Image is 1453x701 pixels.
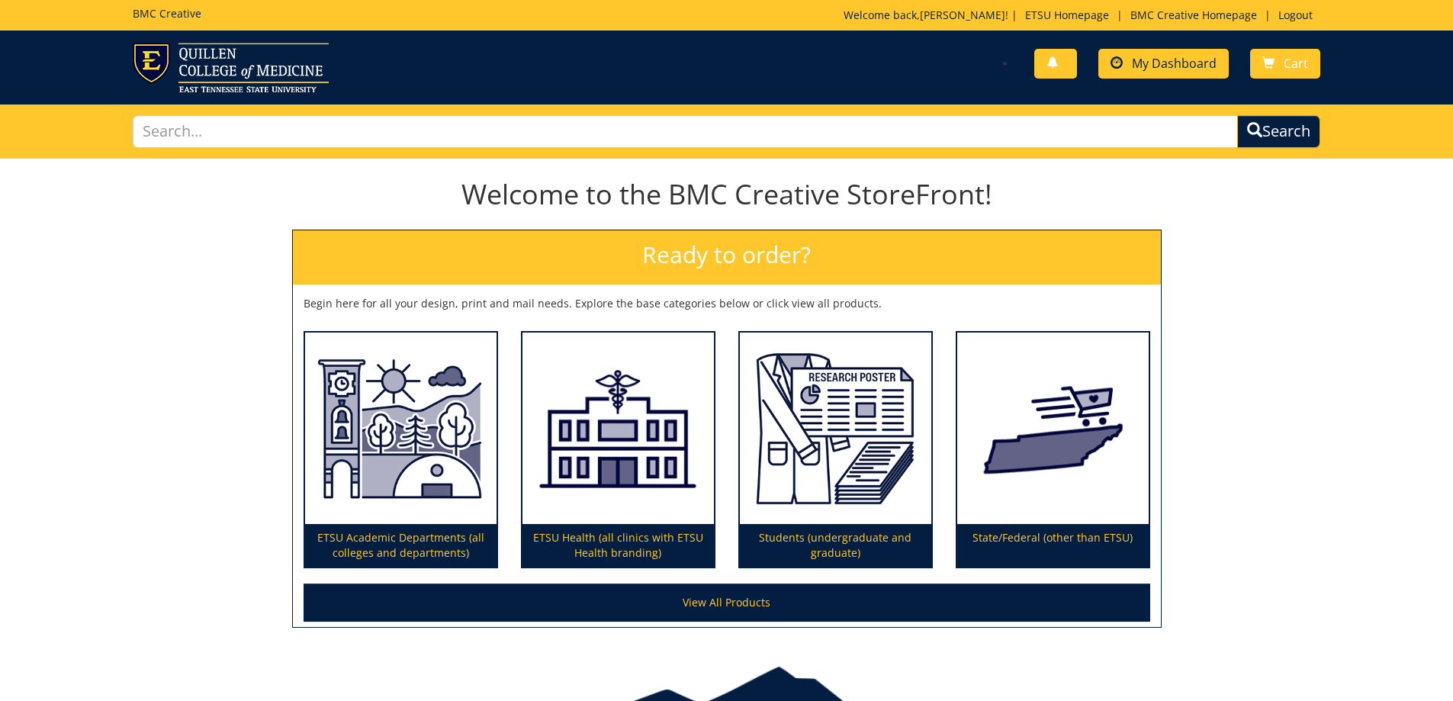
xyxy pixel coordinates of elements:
img: ETSU Academic Departments (all colleges and departments) [305,333,497,525]
img: ETSU logo [133,43,329,92]
p: Students (undergraduate and graduate) [740,524,931,567]
img: ETSU Health (all clinics with ETSU Health branding) [522,333,714,525]
a: State/Federal (other than ETSU) [957,333,1149,568]
button: Search [1237,115,1320,148]
h5: BMC Creative [133,8,201,19]
p: ETSU Academic Departments (all colleges and departments) [305,524,497,567]
span: My Dashboard [1132,55,1217,72]
a: My Dashboard [1098,49,1229,79]
p: ETSU Health (all clinics with ETSU Health branding) [522,524,714,567]
a: ETSU Health (all clinics with ETSU Health branding) [522,333,714,568]
p: Begin here for all your design, print and mail needs. Explore the base categories below or click ... [304,296,1150,311]
p: State/Federal (other than ETSU) [957,524,1149,567]
img: Students (undergraduate and graduate) [740,333,931,525]
span: Cart [1284,55,1308,72]
img: State/Federal (other than ETSU) [957,333,1149,525]
input: Search... [133,115,1239,148]
a: Logout [1271,8,1320,22]
a: Cart [1250,49,1320,79]
a: BMC Creative Homepage [1123,8,1265,22]
p: Welcome back, ! | | | [844,8,1320,23]
h2: Ready to order? [293,230,1161,285]
a: ETSU Academic Departments (all colleges and departments) [305,333,497,568]
a: View All Products [304,584,1150,622]
h1: Welcome to the BMC Creative StoreFront! [292,179,1162,210]
a: ETSU Homepage [1017,8,1117,22]
a: [PERSON_NAME] [920,8,1005,22]
a: Students (undergraduate and graduate) [740,333,931,568]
